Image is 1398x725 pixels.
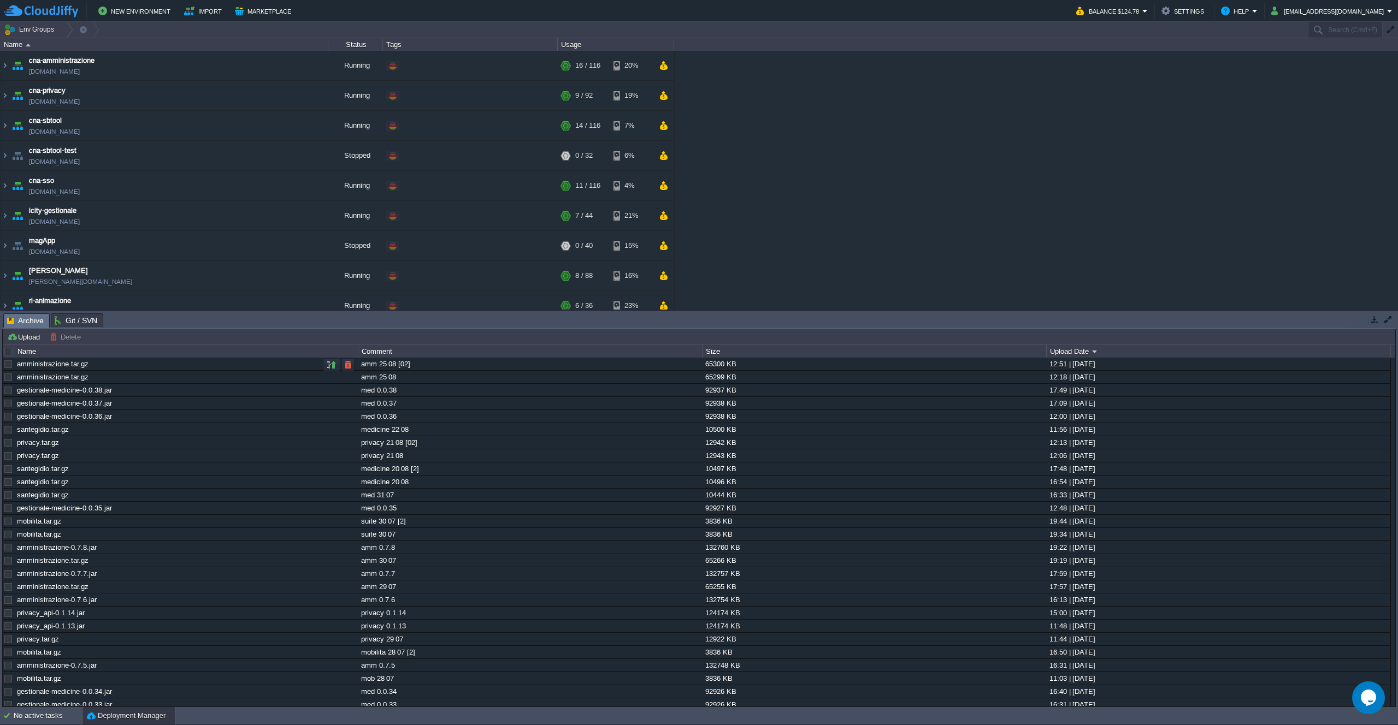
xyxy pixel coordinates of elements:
img: AMDAwAAAACH5BAEAAAAALAAAAAABAAEAAAICRAEAOw== [10,51,25,80]
div: 19:22 | [DATE] [1047,541,1390,554]
div: Running [328,51,383,80]
div: privacy 21 08 [02] [358,436,701,449]
div: Upload Date [1047,345,1390,358]
img: AMDAwAAAACH5BAEAAAAALAAAAAABAAEAAAICRAEAOw== [10,201,25,230]
a: cna-amministrazione [29,55,95,66]
div: Size [703,345,1046,358]
div: 16 / 116 [575,51,600,80]
div: 6 / 36 [575,291,593,320]
img: AMDAwAAAACH5BAEAAAAALAAAAAABAAEAAAICRAEAOw== [1,141,9,170]
button: New Environment [98,4,174,17]
div: 65300 KB [703,358,1046,370]
div: 19:44 | [DATE] [1047,515,1390,527]
img: AMDAwAAAACH5BAEAAAAALAAAAAABAAEAAAICRAEAOw== [1,111,9,140]
div: 17:49 | [DATE] [1047,384,1390,396]
div: amm 0.7.6 [358,593,701,606]
div: 16:50 | [DATE] [1047,646,1390,658]
button: [EMAIL_ADDRESS][DOMAIN_NAME] [1271,4,1387,17]
div: 12943 KB [703,449,1046,462]
a: [DOMAIN_NAME] [29,216,80,227]
a: [DOMAIN_NAME] [29,156,80,167]
a: ri-animazione [29,295,71,306]
div: 3836 KB [703,672,1046,685]
a: mobilita.tar.gz [17,674,61,682]
div: 92938 KB [703,397,1046,409]
a: mobilita.tar.gz [17,530,61,538]
a: amministrazione.tar.gz [17,556,89,564]
a: gestionale-medicine-0.0.35.jar [17,504,112,512]
div: amm 30 07 [358,554,701,567]
div: 17:59 | [DATE] [1047,567,1390,580]
div: 23% [614,291,649,320]
div: 124174 KB [703,607,1046,619]
a: privacy.tar.gz [17,635,59,643]
button: Settings [1161,4,1207,17]
div: Running [328,201,383,230]
a: cna-privacy [29,85,66,96]
div: Comment [359,345,702,358]
div: 10496 KB [703,476,1046,488]
div: 3836 KB [703,528,1046,540]
a: gestionale-medicine-0.0.38.jar [17,386,112,394]
button: Marketplace [235,4,294,17]
div: amm 29 07 [358,580,701,593]
div: medicine 20 08 [358,476,701,488]
div: 12942 KB [703,436,1046,449]
img: AMDAwAAAACH5BAEAAAAALAAAAAABAAEAAAICRAEAOw== [1,231,9,260]
div: amm 25 08 [02] [358,358,701,370]
a: gestionale-medicine-0.0.36.jar [17,412,112,420]
div: privacy 29 07 [358,633,701,645]
div: 15% [614,231,649,260]
div: med 0.0.38 [358,384,701,396]
div: 11:48 | [DATE] [1047,620,1390,632]
div: privacy 0.1.14 [358,607,701,619]
a: santegidio.tar.gz [17,491,69,499]
a: amministrazione-0.7.5.jar [17,661,97,669]
div: 11:44 | [DATE] [1047,633,1390,645]
div: 12:18 | [DATE] [1047,371,1390,383]
div: 12922 KB [703,633,1046,645]
span: cna-sbtool-test [29,145,76,156]
div: 132748 KB [703,659,1046,671]
a: cna-sso [29,175,54,186]
img: AMDAwAAAACH5BAEAAAAALAAAAAABAAEAAAICRAEAOw== [10,261,25,290]
div: Running [328,81,383,110]
button: Env Groups [4,22,58,37]
span: cna-sbtool [29,115,62,126]
a: [PERSON_NAME] [29,265,88,276]
div: Running [328,171,383,200]
div: 65255 KB [703,580,1046,593]
div: 19:19 | [DATE] [1047,554,1390,567]
button: Import [184,4,225,17]
a: amministrazione.tar.gz [17,583,89,591]
span: Git / SVN [55,314,97,327]
div: suite 30 07 [358,528,701,540]
div: amm 25 08 [358,371,701,383]
div: 10500 KB [703,423,1046,436]
a: privacy.tar.gz [17,438,59,447]
div: 65299 KB [703,371,1046,383]
div: 3836 KB [703,515,1046,527]
a: gestionale-medicine-0.0.37.jar [17,399,112,407]
div: 124174 KB [703,620,1046,632]
a: amministrazione.tar.gz [17,360,89,368]
a: [DOMAIN_NAME] [29,306,80,317]
div: Usage [558,38,674,51]
div: med 0.0.34 [358,685,701,698]
div: 16:54 | [DATE] [1047,476,1390,488]
a: gestionale-medicine-0.0.34.jar [17,687,112,696]
div: 92926 KB [703,685,1046,698]
a: mobilita.tar.gz [17,517,61,525]
div: 10497 KB [703,462,1046,475]
div: 17:57 | [DATE] [1047,580,1390,593]
div: 4% [614,171,649,200]
div: 132757 KB [703,567,1046,580]
img: AMDAwAAAACH5BAEAAAAALAAAAAABAAEAAAICRAEAOw== [10,111,25,140]
a: [DOMAIN_NAME] [29,66,80,77]
span: magApp [29,235,55,246]
span: Archive [7,314,44,328]
iframe: chat widget [1352,681,1387,714]
div: Running [328,111,383,140]
a: santegidio.tar.gz [17,478,69,486]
